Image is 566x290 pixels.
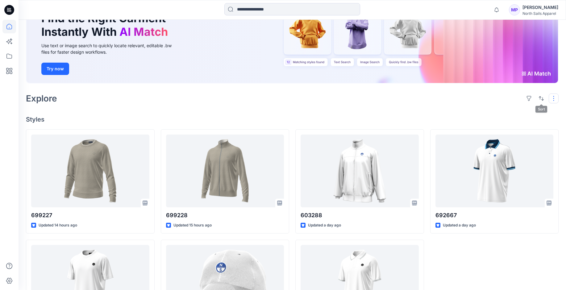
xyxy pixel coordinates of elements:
p: 699228 [166,211,284,220]
p: Updated 14 hours ago [39,222,77,229]
p: Updated 15 hours ago [173,222,212,229]
span: AI Match [119,25,168,39]
p: 699227 [31,211,149,220]
button: Try now [41,63,69,75]
div: North Sails Apparel [522,11,558,16]
a: 692667 [435,135,554,207]
h1: Find the Right Garment Instantly With [41,12,171,38]
a: 699227 [31,135,149,207]
p: Updated a day ago [443,222,476,229]
h2: Explore [26,93,57,103]
div: Use text or image search to quickly locate relevant, editable .bw files for faster design workflows. [41,42,180,55]
div: [PERSON_NAME] [522,4,558,11]
p: 692667 [435,211,554,220]
div: MP [509,4,520,15]
h4: Styles [26,116,559,123]
a: 603288 [301,135,419,207]
p: Updated a day ago [308,222,341,229]
p: 603288 [301,211,419,220]
a: 699228 [166,135,284,207]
